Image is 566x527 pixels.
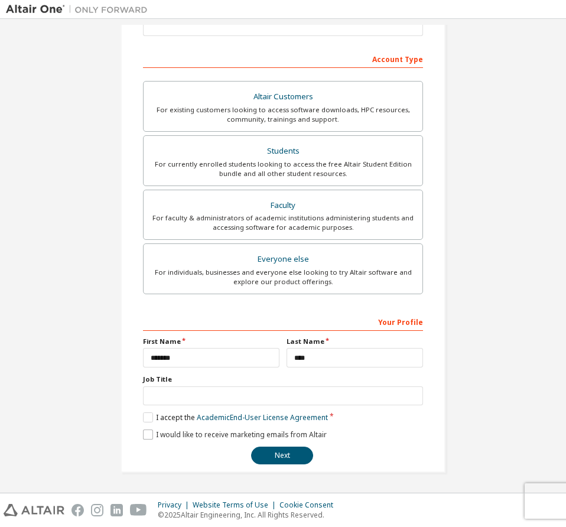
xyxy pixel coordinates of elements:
[151,268,415,287] div: For individuals, businesses and everyone else looking to try Altair software and explore our prod...
[110,504,123,516] img: linkedin.svg
[251,447,313,464] button: Next
[71,504,84,516] img: facebook.svg
[197,412,328,422] a: Academic End-User License Agreement
[151,89,415,105] div: Altair Customers
[151,197,415,214] div: Faculty
[143,49,423,68] div: Account Type
[151,213,415,232] div: For faculty & administrators of academic institutions administering students and accessing softwa...
[151,160,415,178] div: For currently enrolled students looking to access the free Altair Student Edition bundle and all ...
[158,500,193,510] div: Privacy
[143,312,423,331] div: Your Profile
[279,500,340,510] div: Cookie Consent
[151,251,415,268] div: Everyone else
[91,504,103,516] img: instagram.svg
[143,430,327,440] label: I would like to receive marketing emails from Altair
[193,500,279,510] div: Website Terms of Use
[158,510,340,520] p: © 2025 Altair Engineering, Inc. All Rights Reserved.
[151,143,415,160] div: Students
[287,337,423,346] label: Last Name
[4,504,64,516] img: altair_logo.svg
[143,412,328,422] label: I accept the
[6,4,154,15] img: Altair One
[130,504,147,516] img: youtube.svg
[143,337,279,346] label: First Name
[151,105,415,124] div: For existing customers looking to access software downloads, HPC resources, community, trainings ...
[143,375,423,384] label: Job Title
